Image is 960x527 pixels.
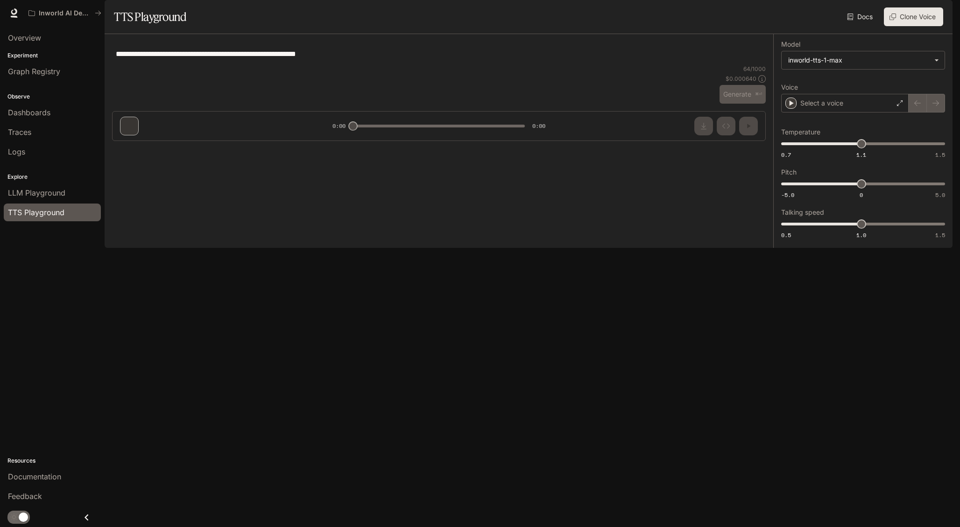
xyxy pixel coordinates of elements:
span: 1.0 [856,231,866,239]
span: 0.5 [781,231,791,239]
span: 5.0 [935,191,945,199]
div: inworld-tts-1-max [788,56,930,65]
p: Inworld AI Demos [39,9,91,17]
span: 0.7 [781,151,791,159]
p: Select a voice [800,98,843,108]
h1: TTS Playground [114,7,186,26]
span: 0 [860,191,863,199]
div: inworld-tts-1-max [782,51,945,69]
span: 1.5 [935,151,945,159]
p: Model [781,41,800,48]
p: Talking speed [781,209,824,216]
button: All workspaces [24,4,106,22]
span: 1.5 [935,231,945,239]
a: Docs [845,7,876,26]
span: -5.0 [781,191,794,199]
button: Clone Voice [884,7,943,26]
span: 1.1 [856,151,866,159]
p: 64 / 1000 [743,65,766,73]
p: Pitch [781,169,797,176]
p: Temperature [781,129,820,135]
p: Voice [781,84,798,91]
p: $ 0.000640 [726,75,756,83]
